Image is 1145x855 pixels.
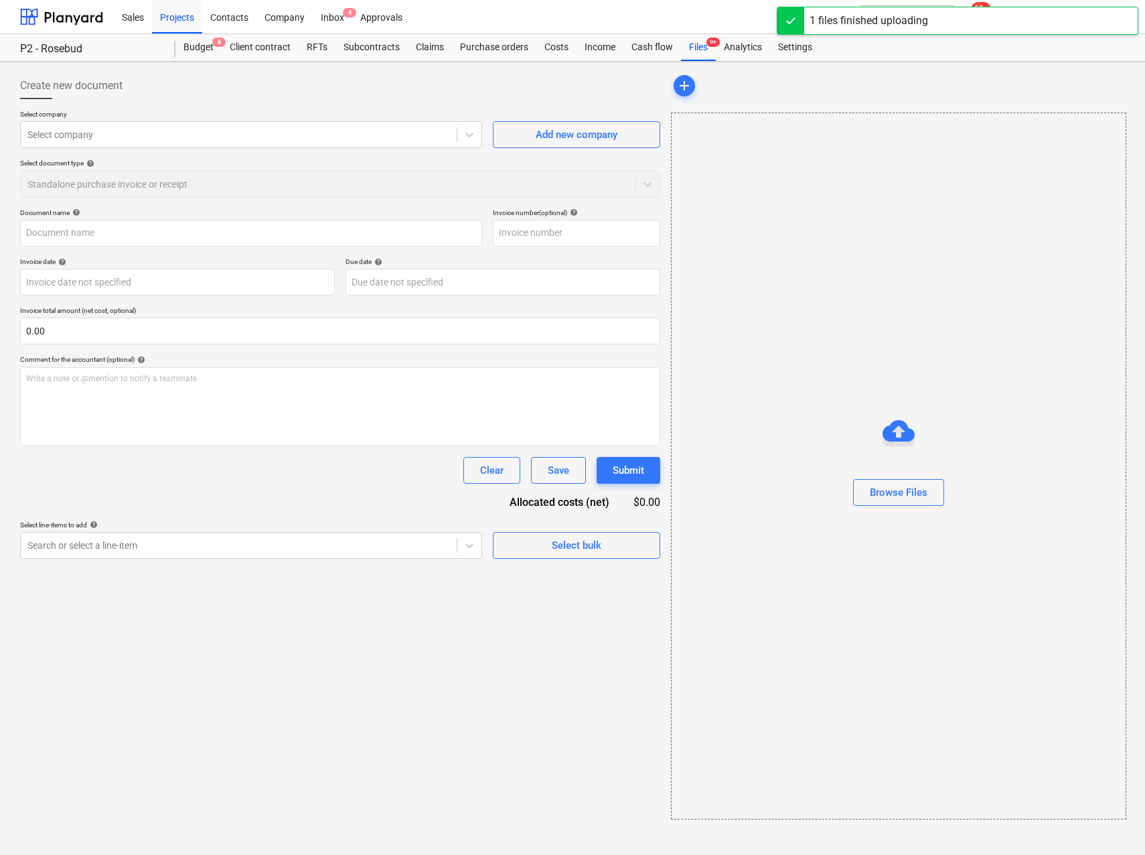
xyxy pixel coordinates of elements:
span: help [87,521,98,529]
div: Browse Files [671,113,1126,819]
div: Comment for the accountant (optional) [20,355,660,364]
input: Invoice number [493,220,660,247]
div: $0.00 [631,495,660,510]
span: 4 [343,8,356,17]
a: Costs [536,34,577,61]
button: Save [531,457,586,484]
a: Client contract [222,34,299,61]
div: Files [681,34,716,61]
div: Add new company [536,126,617,143]
div: Allocated costs (net) [486,495,631,510]
button: Add new company [493,121,660,148]
span: help [567,208,578,216]
a: Analytics [716,34,770,61]
input: Invoice date not specified [20,269,335,295]
div: 1 files finished uploading [810,13,928,29]
a: Claims [408,34,452,61]
input: Invoice total amount (net cost, optional) [20,318,660,344]
button: Select bulk [493,532,660,559]
a: Cash flow [623,34,681,61]
div: Select line-items to add [20,521,482,529]
span: 9+ [706,38,720,47]
div: Browse Files [870,484,927,501]
span: help [70,208,80,216]
input: Document name [20,220,482,247]
div: Select document type [20,159,660,168]
a: Income [577,34,623,61]
div: Budget [175,34,222,61]
span: help [372,258,382,266]
p: Invoice total amount (net cost, optional) [20,306,660,318]
button: Clear [463,457,520,484]
div: Invoice number (optional) [493,208,660,217]
button: Browse Files [853,479,944,506]
a: RFTs [299,34,335,61]
span: help [135,356,145,364]
div: P2 - Rosebud [20,42,159,56]
a: Settings [770,34,820,61]
div: Submit [613,462,644,479]
span: add [676,78,692,94]
div: Clear [480,462,504,479]
a: Subcontracts [335,34,408,61]
a: Files9+ [681,34,716,61]
div: Invoice date [20,257,335,266]
input: Due date not specified [346,269,660,295]
div: Save [548,462,569,479]
p: Select company [20,110,482,121]
div: Select bulk [552,537,601,554]
span: Create new document [20,78,123,94]
span: 8 [212,38,226,47]
button: Submit [597,457,660,484]
a: Purchase orders [452,34,536,61]
div: Document name [20,208,482,217]
div: Due date [346,257,660,266]
span: help [56,258,66,266]
a: Budget8 [175,34,222,61]
span: help [84,159,94,168]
